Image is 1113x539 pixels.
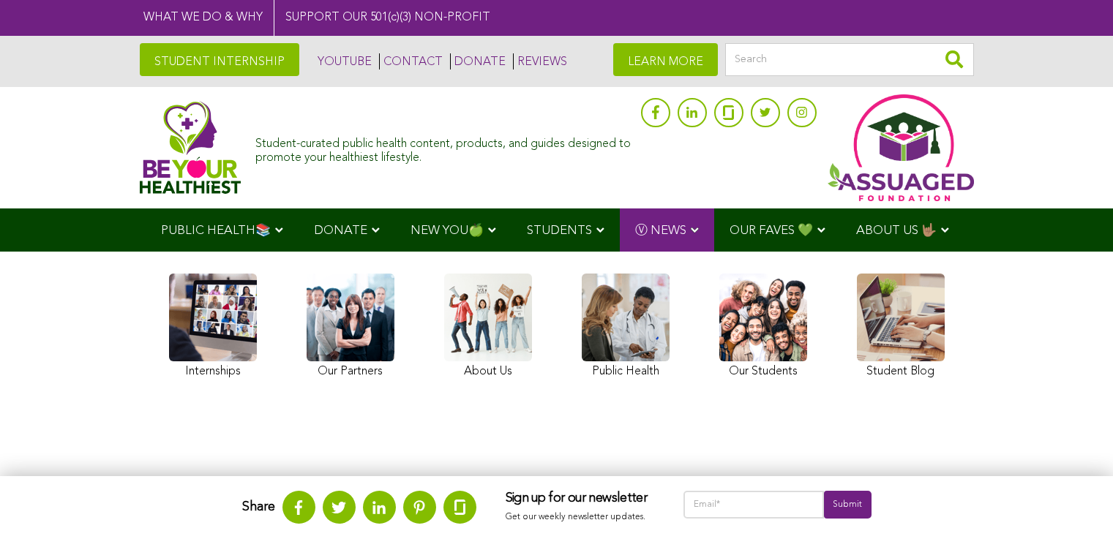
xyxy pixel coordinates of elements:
iframe: Chat Widget [1040,469,1113,539]
input: Submit [824,491,871,519]
span: ABOUT US 🤟🏽 [856,225,937,237]
div: Navigation Menu [140,208,974,252]
a: LEARN MORE [613,43,718,76]
img: Assuaged App [828,94,974,201]
a: CONTACT [379,53,443,69]
span: NEW YOU🍏 [411,225,484,237]
input: Email* [683,491,825,519]
strong: Share [242,500,275,513]
a: YOUTUBE [314,53,372,69]
p: Get our weekly newsletter updates. [506,510,654,526]
input: Search [725,43,974,76]
img: glassdoor [723,105,733,120]
div: Student-curated public health content, products, and guides designed to promote your healthiest l... [255,130,633,165]
a: STUDENT INTERNSHIP [140,43,299,76]
a: DONATE [450,53,506,69]
img: Assuaged [140,101,241,194]
span: Ⓥ NEWS [635,225,686,237]
span: PUBLIC HEALTH📚 [161,225,271,237]
span: OUR FAVES 💚 [730,225,813,237]
span: DONATE [314,225,367,237]
img: glassdoor.svg [454,500,465,515]
span: STUDENTS [527,225,592,237]
a: REVIEWS [513,53,567,69]
h3: Sign up for our newsletter [506,491,654,507]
